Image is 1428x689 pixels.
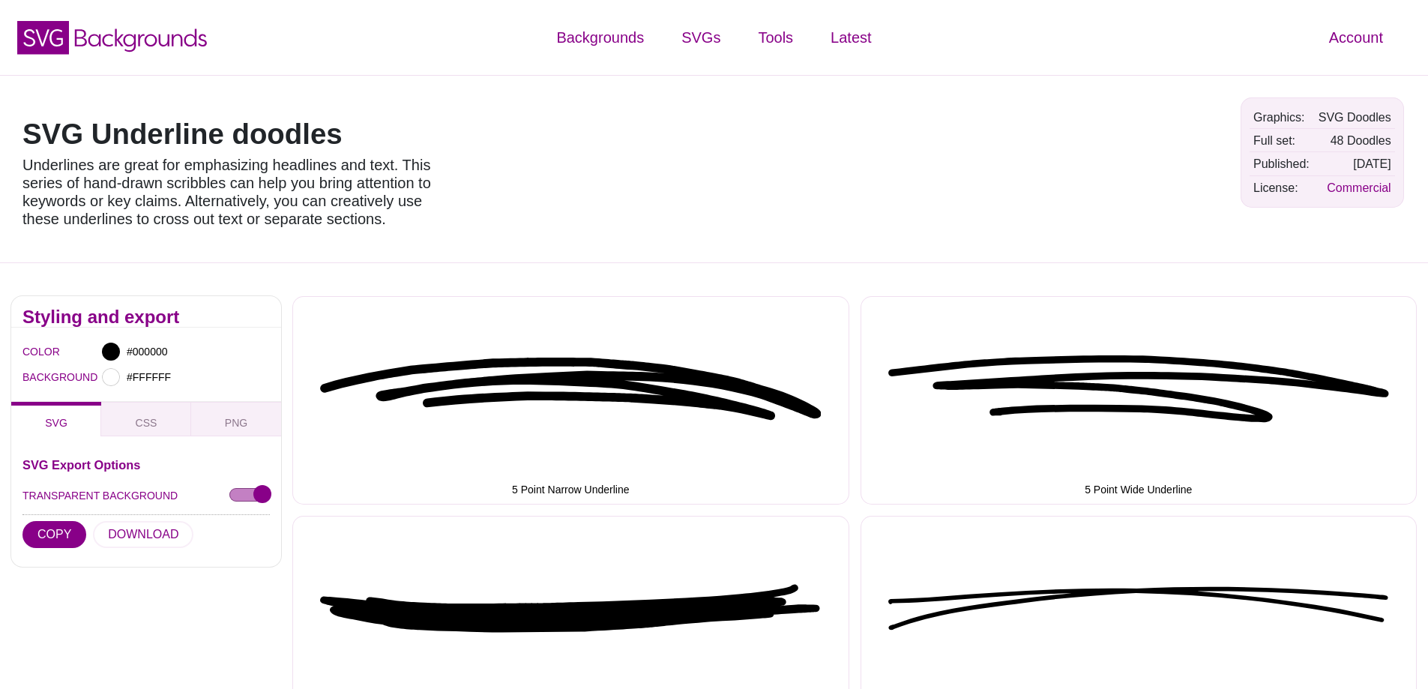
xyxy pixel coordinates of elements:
[22,459,270,471] h3: SVG Export Options
[1315,130,1395,151] td: 48 Doodles
[22,342,41,361] label: COLOR
[191,402,281,436] button: PNG
[1250,130,1313,151] td: Full set:
[1250,153,1313,175] td: Published:
[22,521,86,548] button: COPY
[739,15,812,60] a: Tools
[292,296,849,505] button: 5 Point Narrow Underline
[537,15,663,60] a: Backgrounds
[22,311,270,323] h2: Styling and export
[22,367,41,387] label: BACKGROUND
[22,486,178,505] label: TRANSPARENT BACKGROUND
[1310,15,1402,60] a: Account
[22,120,450,148] h1: SVG Underline doodles
[136,417,157,429] span: CSS
[93,521,193,548] button: DOWNLOAD
[861,296,1418,505] button: 5 Point Wide Underline
[1250,106,1313,128] td: Graphics:
[101,402,191,436] button: CSS
[1250,177,1313,199] td: License:
[663,15,739,60] a: SVGs
[1315,153,1395,175] td: [DATE]
[225,417,247,429] span: PNG
[1315,106,1395,128] td: SVG Doodles
[812,15,890,60] a: Latest
[22,156,450,228] p: Underlines are great for emphasizing headlines and text. This series of hand-drawn scribbles can ...
[1327,181,1391,194] a: Commercial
